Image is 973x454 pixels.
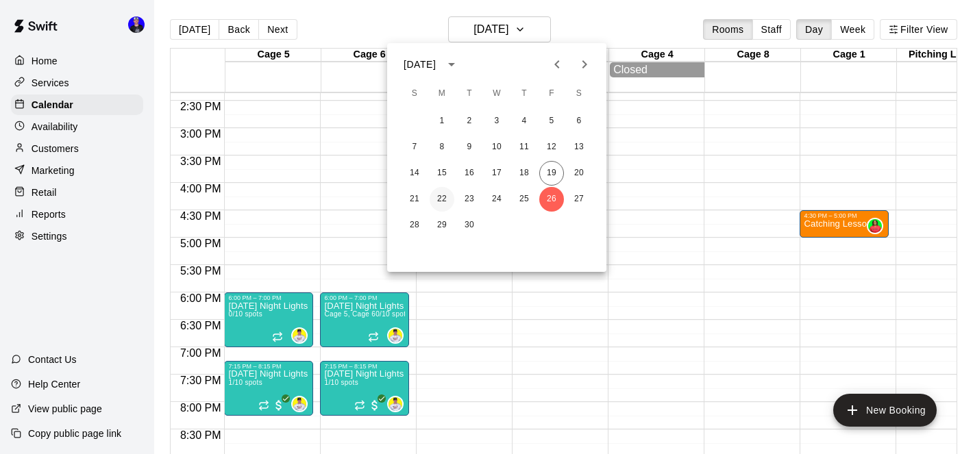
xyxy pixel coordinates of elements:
[512,187,537,212] button: 25
[567,109,591,134] button: 6
[484,161,509,186] button: 17
[539,187,564,212] button: 26
[430,109,454,134] button: 1
[457,161,482,186] button: 16
[402,135,427,160] button: 7
[404,58,436,72] div: [DATE]
[543,51,571,78] button: Previous month
[484,135,509,160] button: 10
[484,80,509,108] span: Wednesday
[567,161,591,186] button: 20
[539,161,564,186] button: 19
[457,80,482,108] span: Tuesday
[512,80,537,108] span: Thursday
[567,80,591,108] span: Saturday
[457,109,482,134] button: 2
[539,135,564,160] button: 12
[484,109,509,134] button: 3
[440,53,463,76] button: calendar view is open, switch to year view
[402,80,427,108] span: Sunday
[484,187,509,212] button: 24
[430,187,454,212] button: 22
[567,187,591,212] button: 27
[539,109,564,134] button: 5
[512,135,537,160] button: 11
[571,51,598,78] button: Next month
[430,161,454,186] button: 15
[457,135,482,160] button: 9
[402,161,427,186] button: 14
[457,213,482,238] button: 30
[512,161,537,186] button: 18
[430,213,454,238] button: 29
[567,135,591,160] button: 13
[430,80,454,108] span: Monday
[402,213,427,238] button: 28
[457,187,482,212] button: 23
[539,80,564,108] span: Friday
[402,187,427,212] button: 21
[512,109,537,134] button: 4
[430,135,454,160] button: 8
